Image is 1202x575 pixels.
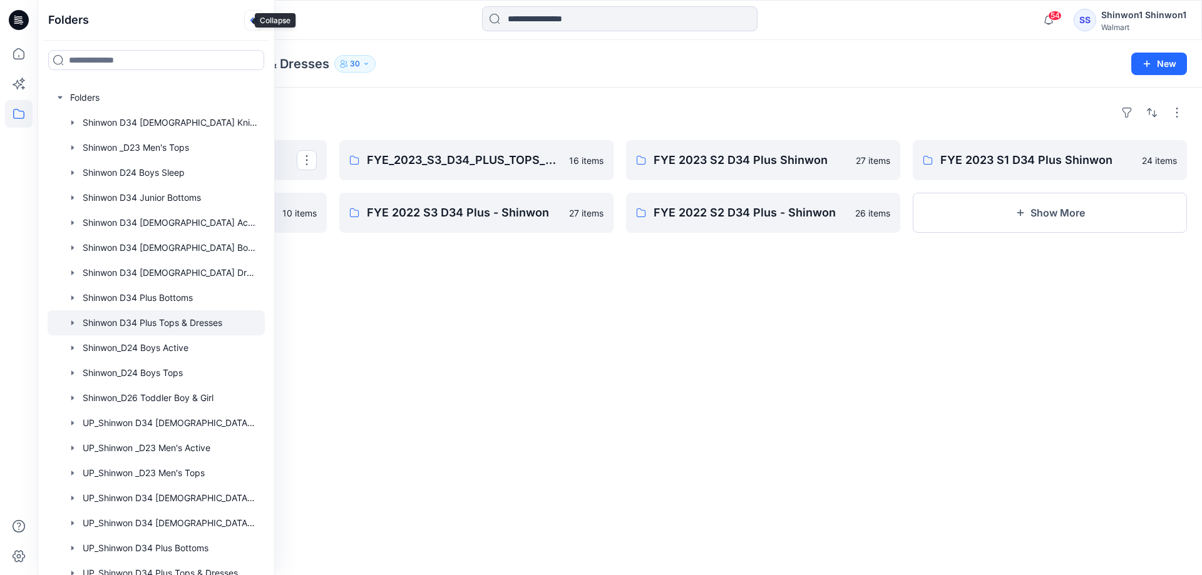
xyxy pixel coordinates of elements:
[654,151,848,169] p: FYE 2023 S2 D34 Plus Shinwon
[282,206,317,220] p: 10 items
[1131,53,1187,75] button: New
[913,193,1187,233] button: Show More
[855,206,890,220] p: 26 items
[856,154,890,167] p: 27 items
[940,151,1134,169] p: FYE 2023 S1 D34 Plus Shinwon
[367,151,562,169] p: FYE_2023_S3_D34_PLUS_TOPS_DRESSES_SHINWON
[334,55,376,73] button: 30
[626,140,900,180] a: FYE 2023 S2 D34 Plus Shinwon27 items
[569,154,604,167] p: 16 items
[1048,11,1062,21] span: 54
[1074,9,1096,31] div: SS
[1142,154,1177,167] p: 24 items
[654,204,848,221] p: FYE 2022 S2 D34 Plus - Shinwon
[569,206,604,220] p: 27 items
[339,193,614,233] a: FYE 2022 S3 D34 Plus - Shinwon27 items
[626,193,900,233] a: FYE 2022 S2 D34 Plus - Shinwon26 items
[350,57,360,71] p: 30
[1101,23,1186,32] div: Walmart
[339,140,614,180] a: FYE_2023_S3_D34_PLUS_TOPS_DRESSES_SHINWON16 items
[367,204,562,221] p: FYE 2022 S3 D34 Plus - Shinwon
[913,140,1187,180] a: FYE 2023 S1 D34 Plus Shinwon24 items
[1101,8,1186,23] div: Shinwon1 Shinwon1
